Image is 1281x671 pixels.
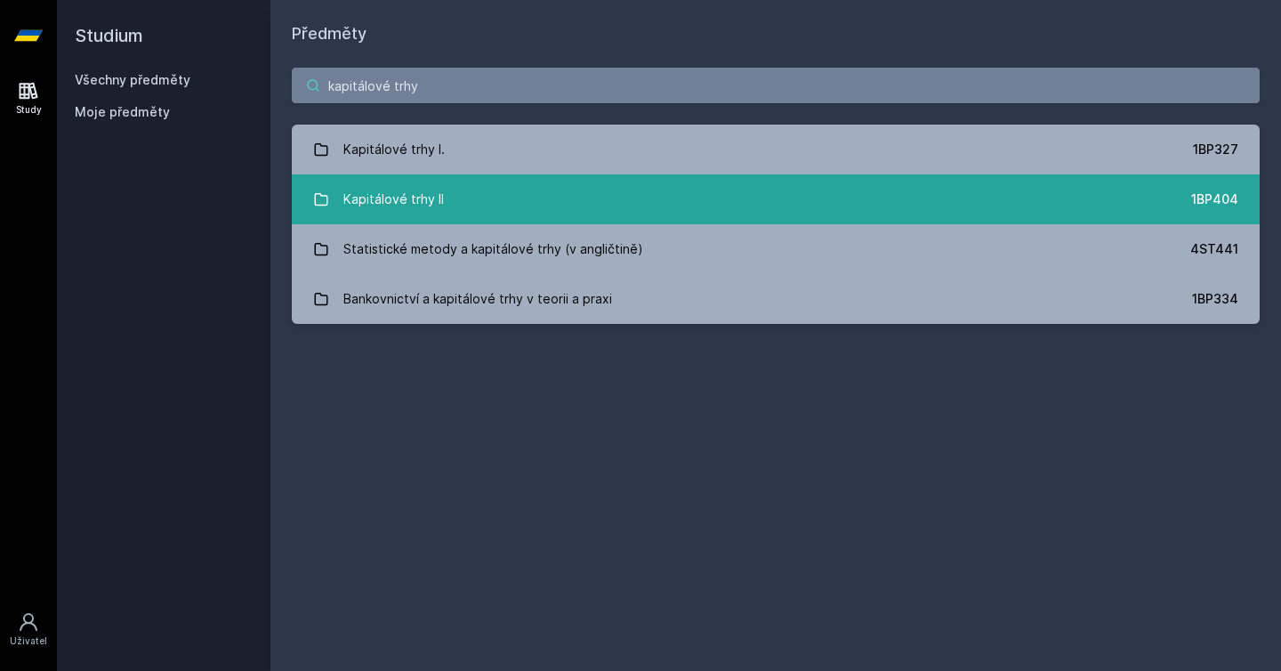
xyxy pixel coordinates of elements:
a: Bankovnictví a kapitálové trhy v teorii a praxi 1BP334 [292,274,1260,324]
div: Study [16,103,42,117]
a: Study [4,71,53,125]
div: Statistické metody a kapitálové trhy (v angličtině) [343,231,643,267]
h1: Předměty [292,21,1260,46]
span: Moje předměty [75,103,170,121]
div: Kapitálové trhy II [343,182,444,217]
a: Všechny předměty [75,72,190,87]
div: 1BP404 [1191,190,1238,208]
div: 1BP327 [1193,141,1238,158]
div: Bankovnictví a kapitálové trhy v teorii a praxi [343,281,612,317]
a: Statistické metody a kapitálové trhy (v angličtině) 4ST441 [292,224,1260,274]
a: Kapitálové trhy I. 1BP327 [292,125,1260,174]
div: 1BP334 [1192,290,1238,308]
a: Uživatel [4,602,53,657]
input: Název nebo ident předmětu… [292,68,1260,103]
a: Kapitálové trhy II 1BP404 [292,174,1260,224]
div: Kapitálové trhy I. [343,132,445,167]
div: Uživatel [10,635,47,648]
div: 4ST441 [1190,240,1238,258]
